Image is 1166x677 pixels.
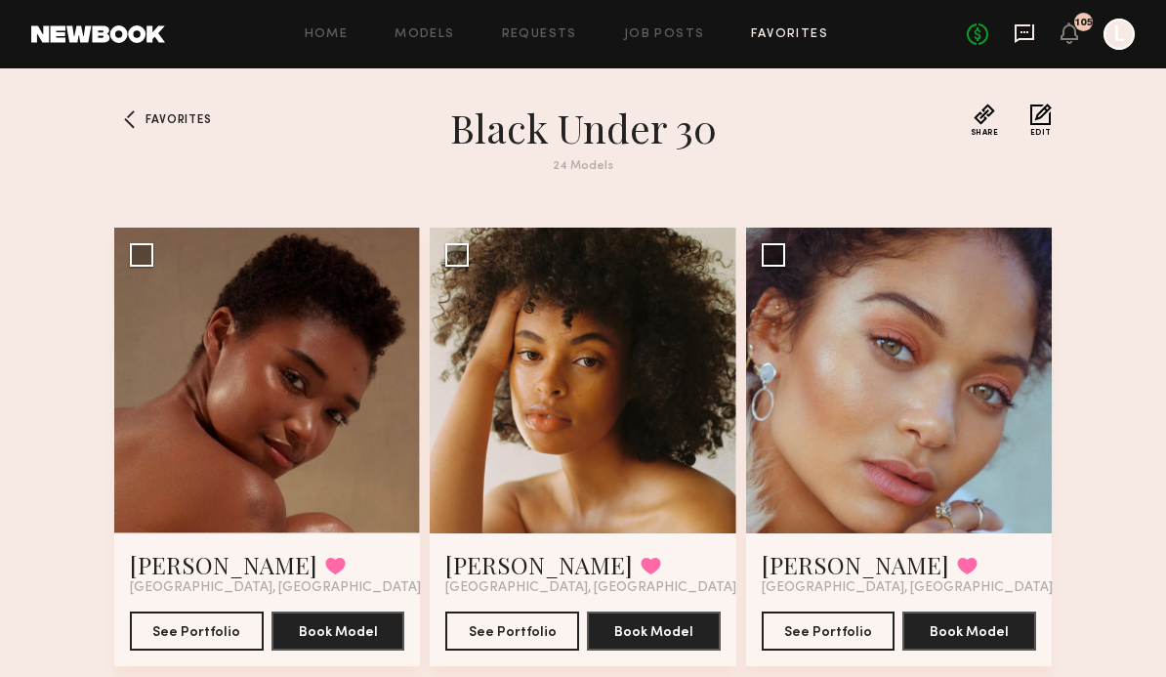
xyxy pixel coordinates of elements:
a: L [1104,19,1135,50]
a: [PERSON_NAME] [445,549,633,580]
a: [PERSON_NAME] [130,549,317,580]
a: [PERSON_NAME] [762,549,949,580]
button: Book Model [902,612,1036,651]
a: Models [395,28,454,41]
div: 105 [1075,18,1093,28]
span: Edit [1030,129,1052,137]
button: See Portfolio [130,612,264,651]
a: Home [305,28,349,41]
button: Book Model [271,612,405,651]
a: Requests [502,28,577,41]
span: [GEOGRAPHIC_DATA], [GEOGRAPHIC_DATA] [130,580,421,596]
a: Book Model [271,622,405,639]
h1: black under 30 [231,104,935,152]
a: Job Posts [624,28,705,41]
span: Favorites [146,114,211,126]
a: Favorites [751,28,828,41]
button: Share [971,104,999,137]
div: 24 Models [231,160,935,173]
a: Book Model [902,622,1036,639]
span: Share [971,129,999,137]
button: See Portfolio [762,612,895,651]
button: See Portfolio [445,612,579,651]
button: Book Model [587,612,721,651]
span: [GEOGRAPHIC_DATA], [GEOGRAPHIC_DATA] [445,580,736,596]
button: Edit [1030,104,1052,137]
span: [GEOGRAPHIC_DATA], [GEOGRAPHIC_DATA] [762,580,1053,596]
a: Favorites [114,104,146,135]
a: Book Model [587,622,721,639]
